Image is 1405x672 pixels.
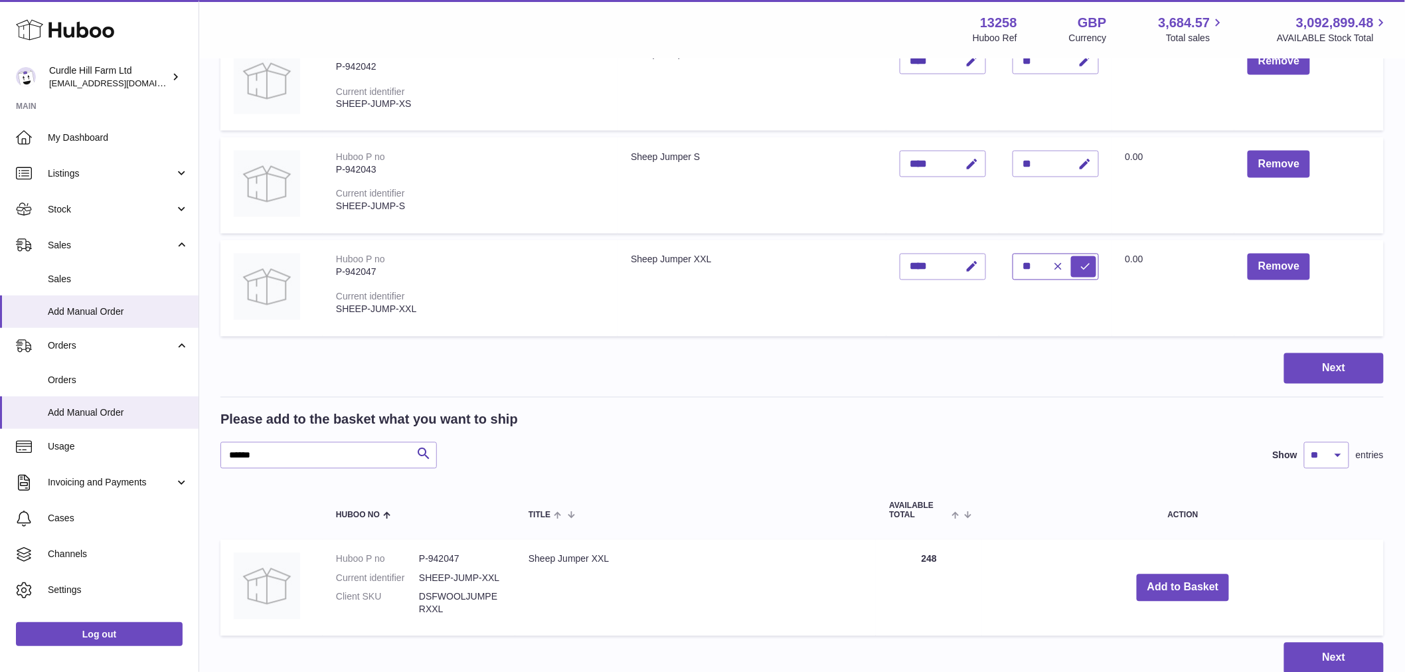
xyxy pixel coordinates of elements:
[48,374,189,386] span: Orders
[1277,14,1389,44] a: 3,092,899.48 AVAILABLE Stock Total
[1078,14,1106,32] strong: GBP
[973,32,1017,44] div: Huboo Ref
[48,339,175,352] span: Orders
[234,48,300,114] img: Sheep Jumper - XS
[48,203,175,216] span: Stock
[48,512,189,525] span: Cases
[1284,353,1384,384] button: Next
[1273,450,1297,462] label: Show
[336,553,419,566] dt: Huboo P no
[48,131,189,144] span: My Dashboard
[48,440,189,453] span: Usage
[336,511,380,520] span: Huboo no
[1356,450,1384,462] span: entries
[48,305,189,318] span: Add Manual Order
[1166,32,1225,44] span: Total sales
[1125,48,1143,59] span: 0.00
[336,189,405,199] div: Current identifier
[336,254,385,265] div: Huboo P no
[1248,151,1310,178] button: Remove
[336,163,604,176] div: P-942043
[419,572,502,585] dd: SHEEP-JUMP-XXL
[889,502,948,519] span: AVAILABLE Total
[1137,574,1230,602] button: Add to Basket
[336,98,604,110] div: SHEEP-JUMP-XS
[618,137,886,234] td: Sheep Jumper S
[48,548,189,560] span: Channels
[419,591,502,616] dd: DSFWOOLJUMPERXXL
[419,553,502,566] dd: P-942047
[234,553,300,620] img: Sheep Jumper XXL
[876,540,982,637] td: 248
[515,540,876,637] td: Sheep Jumper XXL
[336,60,604,73] div: P-942042
[529,511,550,520] span: Title
[220,411,518,429] h2: Please add to the basket what you want to ship
[1248,48,1310,75] button: Remove
[1125,254,1143,265] span: 0.00
[336,86,405,97] div: Current identifier
[1159,14,1210,32] span: 3,684.57
[980,14,1017,32] strong: 13258
[48,476,175,489] span: Invoicing and Payments
[234,151,300,217] img: Sheep Jumper S
[1277,32,1389,44] span: AVAILABLE Stock Total
[1125,151,1143,162] span: 0.00
[48,167,175,180] span: Listings
[16,622,183,646] a: Log out
[336,292,405,302] div: Current identifier
[618,240,886,337] td: Sheep Jumper XXL
[336,591,419,616] dt: Client SKU
[1296,14,1374,32] span: 3,092,899.48
[48,239,175,252] span: Sales
[1248,254,1310,281] button: Remove
[48,273,189,286] span: Sales
[16,67,36,87] img: internalAdmin-13258@internal.huboo.com
[982,489,1384,533] th: Action
[336,201,604,213] div: SHEEP-JUMP-S
[49,78,195,88] span: [EMAIL_ADDRESS][DOMAIN_NAME]
[234,254,300,320] img: Sheep Jumper XXL
[336,151,385,162] div: Huboo P no
[1069,32,1107,44] div: Currency
[49,64,169,90] div: Curdle Hill Farm Ltd
[48,406,189,419] span: Add Manual Order
[336,266,604,279] div: P-942047
[48,584,189,596] span: Settings
[336,572,419,585] dt: Current identifier
[336,48,385,59] div: Huboo P no
[336,303,604,316] div: SHEEP-JUMP-XXL
[618,35,886,131] td: Sheep Jumper - XS
[1159,14,1226,44] a: 3,684.57 Total sales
